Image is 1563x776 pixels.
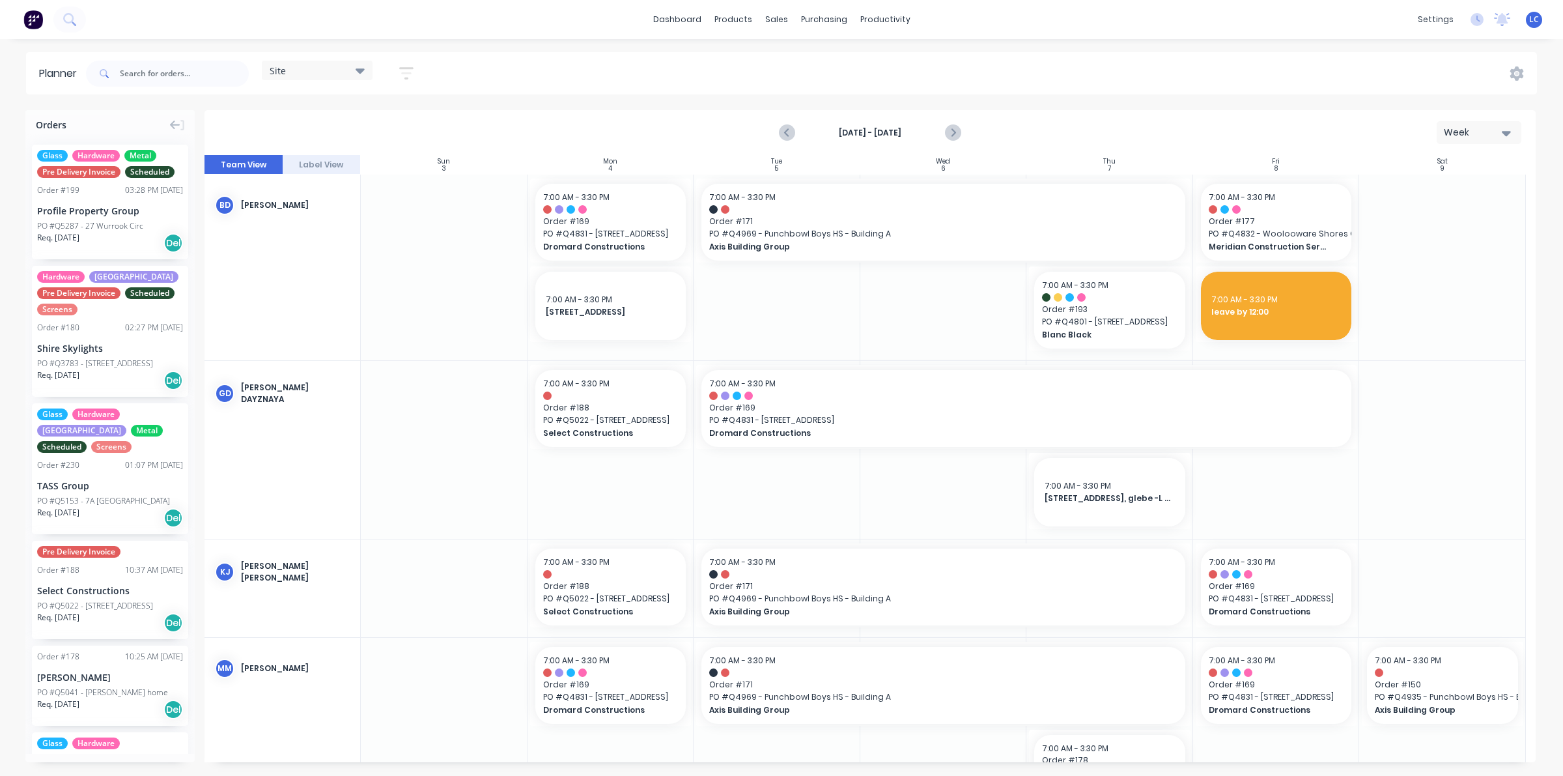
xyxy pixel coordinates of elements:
[759,10,795,29] div: sales
[37,425,126,437] span: [GEOGRAPHIC_DATA]
[1209,556,1275,568] span: 7:00 AM - 3:30 PM
[1108,165,1111,172] div: 7
[1437,121,1521,144] button: Week
[241,382,350,405] div: [PERSON_NAME] Dayznaya
[1209,581,1344,592] span: Order # 169
[89,271,178,283] span: [GEOGRAPHIC_DATA]
[163,233,183,253] div: Del
[241,560,350,584] div: [PERSON_NAME] [PERSON_NAME]
[37,358,153,369] div: PO #Q3783 - [STREET_ADDRESS]
[709,378,776,389] span: 7:00 AM - 3:30 PM
[125,459,183,471] div: 01:07 PM [DATE]
[124,150,156,162] span: Metal
[72,409,120,420] span: Hardware
[37,204,183,218] div: Profile Property Group
[37,409,68,420] span: Glass
[163,613,183,633] div: Del
[543,228,679,240] span: PO # Q4831 - [STREET_ADDRESS]
[1209,593,1344,605] span: PO # Q4831 - [STREET_ADDRESS]
[37,271,85,283] span: Hardware
[163,508,183,528] div: Del
[1209,655,1275,666] span: 7:00 AM - 3:30 PM
[215,195,234,215] div: BD
[1045,480,1111,491] span: 7:00 AM - 3:30 PM
[543,427,665,439] span: Select Constructions
[774,165,778,172] div: 5
[854,10,917,29] div: productivity
[23,10,43,29] img: Factory
[37,698,79,710] span: Req. [DATE]
[1441,165,1444,172] div: 9
[37,441,87,453] span: Scheduled
[709,655,776,666] span: 7:00 AM - 3:30 PM
[270,64,286,78] span: Site
[1209,691,1344,703] span: PO # Q4831 - [STREET_ADDRESS]
[91,441,132,453] span: Screens
[1042,329,1164,341] span: Blanc Black
[37,507,79,519] span: Req. [DATE]
[37,687,168,698] div: PO #Q5041 - [PERSON_NAME] home
[709,581,1177,592] span: Order # 171
[708,10,759,29] div: products
[543,593,679,605] span: PO # Q5022 - [STREET_ADDRESS]
[543,192,610,203] span: 7:00 AM - 3:30 PM
[543,241,665,253] span: Dromard Constructions
[543,691,679,703] span: PO # Q4831 - [STREET_ADDRESS]
[37,232,79,244] span: Req. [DATE]
[125,287,175,299] span: Scheduled
[709,192,776,203] span: 7:00 AM - 3:30 PM
[709,228,1177,240] span: PO # Q4969 - Punchbowl Boys HS - Building A
[709,691,1177,703] span: PO # Q4969 - Punchbowl Boys HS - Building A
[709,593,1177,605] span: PO # Q4969 - Punchbowl Boys HS - Building A
[1375,655,1441,666] span: 7:00 AM - 3:30 PM
[709,704,1131,716] span: Axis Building Group
[1411,10,1460,29] div: settings
[442,165,446,172] div: 3
[37,220,143,232] div: PO #Q5287 - 27 Wurrook Circ
[125,184,183,196] div: 03:28 PM [DATE]
[936,158,950,165] div: Wed
[1045,493,1175,504] span: [STREET_ADDRESS], glebe -L Build - install MF75 to bifold doors
[37,584,183,597] div: Select Constructions
[546,294,612,305] span: 7:00 AM - 3:30 PM
[709,216,1177,227] span: Order # 171
[1209,241,1331,253] span: Meridian Construction Services
[543,581,679,592] span: Order # 188
[37,546,120,558] span: Pre Delivery Invoice
[1042,754,1177,766] span: Order # 178
[795,10,854,29] div: purchasing
[37,341,183,355] div: Shire Skylights
[647,10,708,29] a: dashboard
[37,612,79,624] span: Req. [DATE]
[1209,216,1344,227] span: Order # 177
[1211,294,1278,305] span: 7:00 AM - 3:30 PM
[36,118,66,132] span: Orders
[941,165,946,172] div: 6
[543,606,665,618] span: Select Constructions
[37,670,183,684] div: [PERSON_NAME]
[543,556,610,568] span: 7:00 AM - 3:30 PM
[125,564,183,576] div: 10:37 AM [DATE]
[543,655,610,666] span: 7:00 AM - 3:30 PM
[438,158,450,165] div: Sun
[241,663,350,674] div: [PERSON_NAME]
[37,304,77,315] span: Screens
[543,679,679,691] span: Order # 169
[1209,704,1331,716] span: Dromard Constructions
[283,155,361,175] button: Label View
[1444,126,1504,139] div: Week
[1375,691,1510,703] span: PO # Q4935 - Punchbowl Boys HS - Building D & E
[805,127,935,139] strong: [DATE] - [DATE]
[37,166,120,178] span: Pre Delivery Invoice
[204,155,283,175] button: Team View
[1437,158,1448,165] div: Sat
[543,704,665,716] span: Dromard Constructions
[1529,14,1539,25] span: LC
[1375,704,1497,716] span: Axis Building Group
[125,166,175,178] span: Scheduled
[72,150,120,162] span: Hardware
[120,61,249,87] input: Search for orders...
[709,606,1131,618] span: Axis Building Group
[215,384,234,403] div: GD
[37,369,79,381] span: Req. [DATE]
